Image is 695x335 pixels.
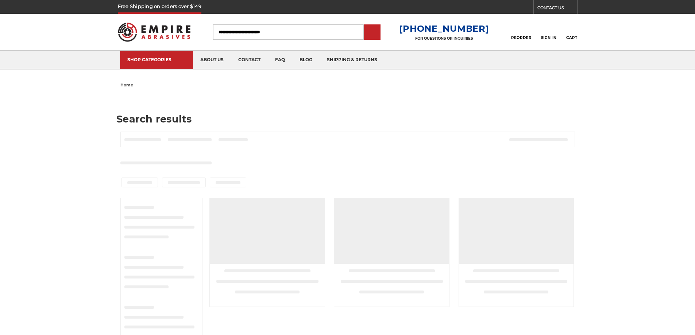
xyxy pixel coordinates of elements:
[541,35,557,40] span: Sign In
[268,51,292,69] a: faq
[399,36,489,41] p: FOR QUESTIONS OR INQUIRIES
[116,114,579,124] h1: Search results
[511,35,531,40] span: Reorder
[566,24,577,40] a: Cart
[399,23,489,34] a: [PHONE_NUMBER]
[365,25,379,40] input: Submit
[537,4,577,14] a: CONTACT US
[118,18,191,46] img: Empire Abrasives
[566,35,577,40] span: Cart
[292,51,320,69] a: blog
[193,51,231,69] a: about us
[127,57,186,62] div: SHOP CATEGORIES
[320,51,385,69] a: shipping & returns
[231,51,268,69] a: contact
[511,24,531,40] a: Reorder
[120,82,133,87] span: home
